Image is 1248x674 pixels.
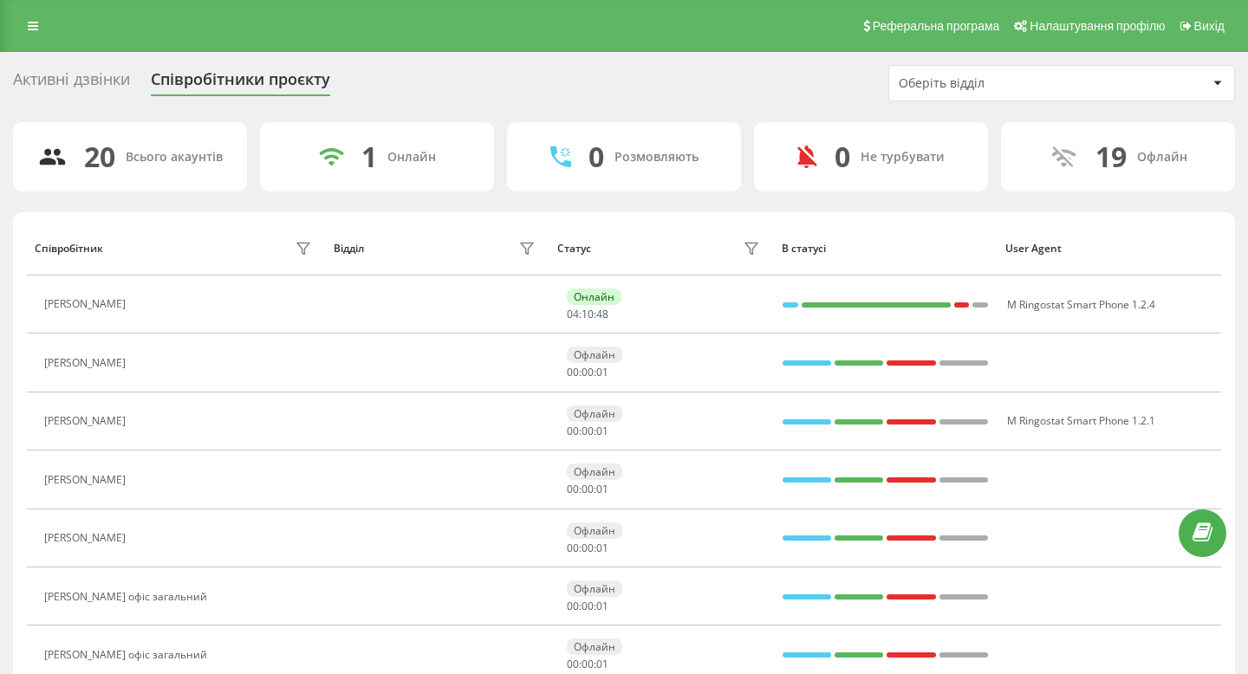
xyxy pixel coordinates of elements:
div: : : [567,483,608,496]
div: 0 [588,140,604,173]
div: Співробітник [35,243,103,255]
div: 19 [1095,140,1127,173]
span: M Ringostat Smart Phone 1.2.1 [1007,413,1155,428]
span: 00 [582,541,594,555]
span: 01 [596,365,608,379]
span: 01 [596,657,608,671]
div: : : [567,600,608,612]
span: 00 [582,599,594,613]
div: Всього акаунтів [126,150,223,165]
div: Офлайн [567,405,622,422]
div: [PERSON_NAME] [44,415,130,427]
span: 00 [582,424,594,438]
div: Статус [557,243,591,255]
span: 00 [567,482,579,496]
span: 01 [596,424,608,438]
div: Відділ [334,243,364,255]
span: M Ringostat Smart Phone 1.2.4 [1007,297,1155,312]
span: Реферальна програма [873,19,1000,33]
div: [PERSON_NAME] офіс загальний [44,591,211,603]
span: 00 [582,657,594,671]
div: 1 [361,140,377,173]
span: Вихід [1194,19,1225,33]
div: Офлайн [567,347,622,363]
span: 01 [596,541,608,555]
div: Онлайн [387,150,436,165]
span: Налаштування профілю [1030,19,1165,33]
span: 00 [567,599,579,613]
span: 00 [567,657,579,671]
span: 00 [567,424,579,438]
span: 10 [582,307,594,321]
div: Офлайн [567,638,622,655]
div: Офлайн [567,463,622,480]
span: 00 [582,365,594,379]
div: Офлайн [1137,150,1187,165]
div: : : [567,308,608,321]
div: [PERSON_NAME] офіс загальний [44,649,211,661]
div: [PERSON_NAME] [44,298,130,310]
span: 48 [596,307,608,321]
span: 01 [596,599,608,613]
div: : : [567,425,608,437]
div: Не турбувати [861,150,945,165]
div: : : [567,658,608,671]
div: [PERSON_NAME] [44,357,130,369]
div: : : [567,542,608,554]
div: Активні дзвінки [13,70,130,97]
div: Оберіть відділ [899,76,1106,91]
div: 0 [835,140,850,173]
div: 20 [84,140,115,173]
span: 00 [582,482,594,496]
div: В статусі [782,243,990,255]
span: 01 [596,482,608,496]
div: : : [567,366,608,379]
div: Розмовляють [614,150,699,165]
div: Онлайн [567,288,621,305]
span: 00 [567,541,579,555]
div: Офлайн [567,522,622,539]
div: User Agent [1005,243,1213,255]
div: [PERSON_NAME] [44,474,130,486]
span: 04 [567,307,579,321]
div: [PERSON_NAME] [44,532,130,544]
div: Офлайн [567,580,622,597]
div: Співробітники проєкту [151,70,330,97]
span: 00 [567,365,579,379]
